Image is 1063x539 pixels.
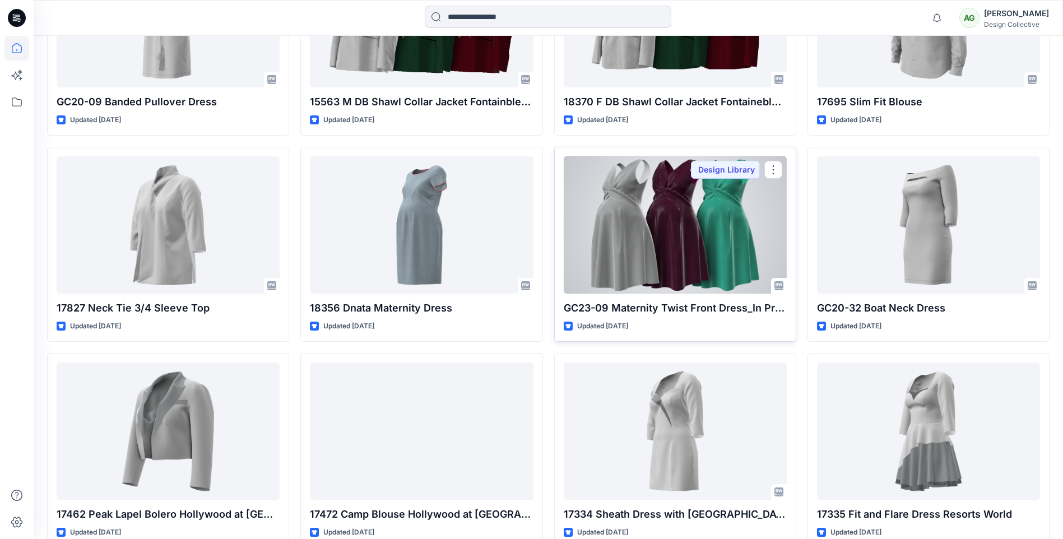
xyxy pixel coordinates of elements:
[70,527,121,538] p: Updated [DATE]
[830,527,881,538] p: Updated [DATE]
[70,114,121,126] p: Updated [DATE]
[57,363,280,500] a: 17462 Peak Lapel Bolero Hollywood at Pen National
[323,527,374,538] p: Updated [DATE]
[959,8,980,28] div: AG
[70,320,121,332] p: Updated [DATE]
[984,20,1049,29] div: Design Collective
[577,320,628,332] p: Updated [DATE]
[817,507,1040,522] p: 17335 Fit and Flare Dress Resorts World
[564,507,787,522] p: 17334 Sheath Dress with [GEOGRAPHIC_DATA] World [GEOGRAPHIC_DATA]
[817,94,1040,110] p: 17695 Slim Fit Blouse
[310,507,533,522] p: 17472 Camp Blouse Hollywood at [GEOGRAPHIC_DATA]
[817,300,1040,316] p: GC20-32 Boat Neck Dress
[984,7,1049,20] div: [PERSON_NAME]
[310,300,533,316] p: 18356 Dnata Maternity Dress
[310,363,533,500] a: 17472 Camp Blouse Hollywood at Pen National
[830,320,881,332] p: Updated [DATE]
[564,300,787,316] p: GC23-09 Maternity Twist Front Dress_In Progress
[323,320,374,332] p: Updated [DATE]
[57,94,280,110] p: GC20-09 Banded Pullover Dress
[577,527,628,538] p: Updated [DATE]
[323,114,374,126] p: Updated [DATE]
[564,363,787,500] a: 17334 Sheath Dress with Lapel Resorts World NYC
[57,156,280,294] a: 17827 Neck Tie 3/4 Sleeve Top
[830,114,881,126] p: Updated [DATE]
[310,94,533,110] p: 15563 M DB Shawl Collar Jacket Fontainbleau LV
[310,156,533,294] a: 18356 Dnata Maternity Dress
[57,300,280,316] p: 17827 Neck Tie 3/4 Sleeve Top
[564,94,787,110] p: 18370 F DB Shawl Collar Jacket Fontainebleau LV
[564,156,787,294] a: GC23-09 Maternity Twist Front Dress_In Progress
[817,156,1040,294] a: GC20-32 Boat Neck Dress
[57,507,280,522] p: 17462 Peak Lapel Bolero Hollywood at [GEOGRAPHIC_DATA]
[817,363,1040,500] a: 17335 Fit and Flare Dress Resorts World
[577,114,628,126] p: Updated [DATE]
